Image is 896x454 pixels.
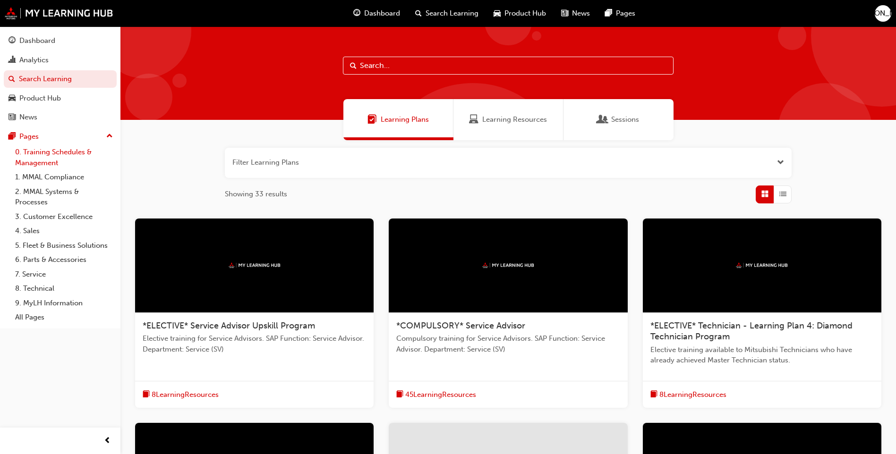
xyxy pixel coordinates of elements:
[4,128,117,145] button: Pages
[19,112,37,123] div: News
[611,114,639,125] span: Sessions
[143,389,219,401] button: book-icon8LearningResources
[9,113,16,122] span: news-icon
[19,131,39,142] div: Pages
[469,114,478,125] span: Learning Resources
[353,8,360,19] span: guage-icon
[11,296,117,311] a: 9. MyLH Information
[563,99,674,140] a: SessionsSessions
[19,35,55,46] div: Dashboard
[777,157,784,168] button: Open the filter
[504,8,546,19] span: Product Hub
[650,320,853,342] span: *ELECTIVE* Technician - Learning Plan 4: Diamond Technician Program
[350,60,357,71] span: Search
[381,114,429,125] span: Learning Plans
[4,90,117,107] a: Product Hub
[367,114,377,125] span: Learning Plans
[346,4,408,23] a: guage-iconDashboard
[408,4,486,23] a: search-iconSearch Learning
[875,5,891,22] button: [PERSON_NAME]
[396,389,403,401] span: book-icon
[650,389,726,401] button: book-icon8LearningResources
[135,219,374,408] a: mmal*ELECTIVE* Service Advisor Upskill ProgramElective training for Service Advisors. SAP Functio...
[736,262,788,269] img: mmal
[389,219,627,408] a: mmal*COMPULSORY* Service AdvisorCompulsory training for Service Advisors. SAP Function: Service A...
[761,189,768,200] span: Grid
[453,99,563,140] a: Learning ResourcesLearning Resources
[11,224,117,238] a: 4. Sales
[650,389,657,401] span: book-icon
[4,51,117,69] a: Analytics
[5,7,113,19] img: mmal
[598,114,607,125] span: Sessions
[11,267,117,282] a: 7. Service
[554,4,597,23] a: news-iconNews
[11,238,117,253] a: 5. Fleet & Business Solutions
[9,94,16,103] span: car-icon
[11,281,117,296] a: 8. Technical
[605,8,612,19] span: pages-icon
[561,8,568,19] span: news-icon
[343,57,674,75] input: Search...
[779,189,786,200] span: List
[19,55,49,66] div: Analytics
[650,345,874,366] span: Elective training available to Mitsubishi Technicians who have already achieved Master Technician...
[494,8,501,19] span: car-icon
[643,219,881,408] a: mmal*ELECTIVE* Technician - Learning Plan 4: Diamond Technician ProgramElective training availabl...
[9,37,16,45] span: guage-icon
[225,189,287,200] span: Showing 33 results
[486,4,554,23] a: car-iconProduct Hub
[143,389,150,401] span: book-icon
[104,435,111,447] span: prev-icon
[426,8,478,19] span: Search Learning
[19,93,61,104] div: Product Hub
[9,75,15,84] span: search-icon
[396,333,620,354] span: Compulsory training for Service Advisors. SAP Function: Service Advisor. Department: Service (SV)
[152,389,219,400] span: 8 Learning Resources
[396,320,525,331] span: *COMPULSORY* Service Advisor
[11,185,117,210] a: 2. MMAL Systems & Processes
[616,8,635,19] span: Pages
[229,262,281,269] img: mmal
[11,210,117,224] a: 3. Customer Excellence
[143,320,315,331] span: *ELECTIVE* Service Advisor Upskill Program
[4,70,117,88] a: Search Learning
[4,109,117,126] a: News
[343,99,453,140] a: Learning PlansLearning Plans
[396,389,476,401] button: book-icon45LearningResources
[659,389,726,400] span: 8 Learning Resources
[106,130,113,143] span: up-icon
[143,333,366,354] span: Elective training for Service Advisors. SAP Function: Service Advisor. Department: Service (SV)
[597,4,643,23] a: pages-iconPages
[405,389,476,400] span: 45 Learning Resources
[11,310,117,325] a: All Pages
[482,262,534,269] img: mmal
[572,8,590,19] span: News
[9,133,16,141] span: pages-icon
[482,114,547,125] span: Learning Resources
[4,32,117,50] a: Dashboard
[4,30,117,128] button: DashboardAnalyticsSearch LearningProduct HubNews
[11,170,117,185] a: 1. MMAL Compliance
[415,8,422,19] span: search-icon
[11,145,117,170] a: 0. Training Schedules & Management
[364,8,400,19] span: Dashboard
[9,56,16,65] span: chart-icon
[11,252,117,267] a: 6. Parts & Accessories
